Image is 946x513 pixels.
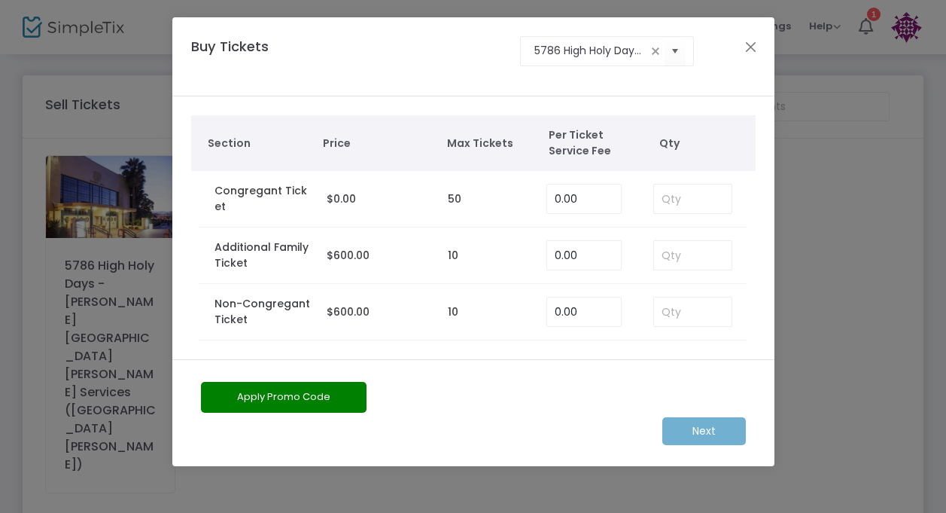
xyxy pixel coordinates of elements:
[184,36,325,78] h4: Buy Tickets
[447,136,534,151] span: Max Tickets
[214,240,312,271] label: Additional Family Ticket
[646,42,665,60] span: clear
[327,191,356,206] span: $0.00
[214,296,312,328] label: Non-Congregant Ticket
[201,382,367,413] button: Apply Promo Code
[534,43,646,59] input: Select an event
[327,304,370,319] span: $600.00
[665,35,686,66] button: Select
[214,183,312,215] label: Congregant Ticket
[741,37,760,56] button: Close
[448,191,461,207] label: 50
[654,241,732,270] input: Qty
[549,127,635,159] span: Per Ticket Service Fee
[448,248,458,264] label: 10
[659,136,748,151] span: Qty
[208,136,308,151] span: Section
[654,298,732,326] input: Qty
[654,185,732,213] input: Qty
[327,248,370,263] span: $600.00
[547,241,621,270] input: Enter Service Fee
[448,304,458,320] label: 10
[547,185,621,213] input: Enter Service Fee
[547,298,621,326] input: Enter Service Fee
[323,136,432,151] span: Price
